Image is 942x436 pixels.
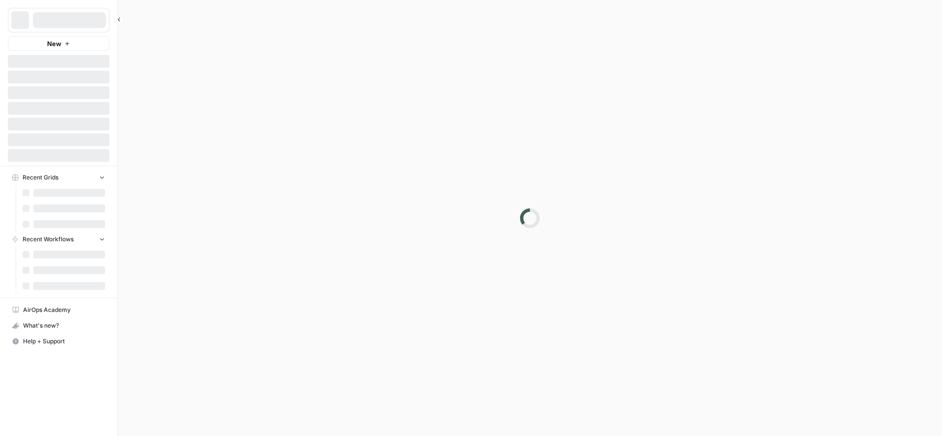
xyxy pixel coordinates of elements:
[23,306,105,314] span: AirOps Academy
[8,232,109,247] button: Recent Workflows
[23,337,105,346] span: Help + Support
[8,36,109,51] button: New
[8,333,109,349] button: Help + Support
[8,302,109,318] a: AirOps Academy
[23,173,58,182] span: Recent Grids
[8,318,109,333] div: What's new?
[47,39,61,49] span: New
[23,235,74,244] span: Recent Workflows
[8,170,109,185] button: Recent Grids
[8,318,109,333] button: What's new?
